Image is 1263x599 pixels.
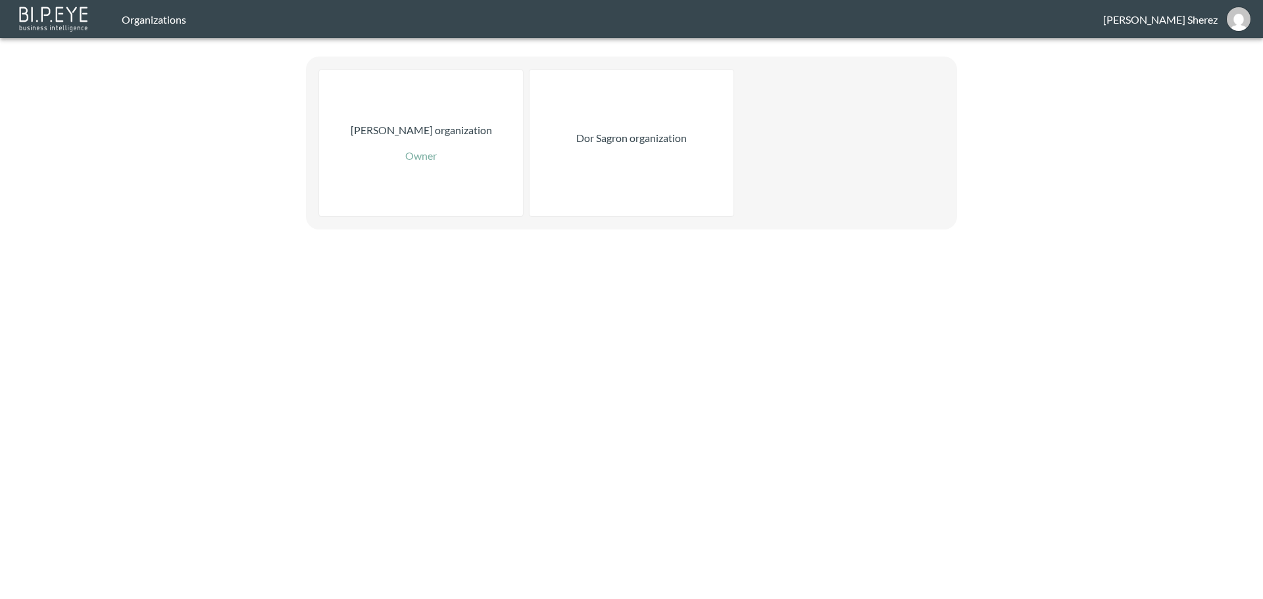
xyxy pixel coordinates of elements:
button: ariels@ibi.co.il [1218,3,1260,35]
img: 7f1cc0c13fc86b218cd588550a649ee5 [1227,7,1251,31]
div: Organizations [122,13,1103,26]
img: bipeye-logo [16,3,92,33]
p: Dor Sagron organization [576,130,687,146]
p: [PERSON_NAME] organization [351,122,492,138]
div: [PERSON_NAME] Sherez [1103,13,1218,26]
p: Owner [405,148,437,164]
